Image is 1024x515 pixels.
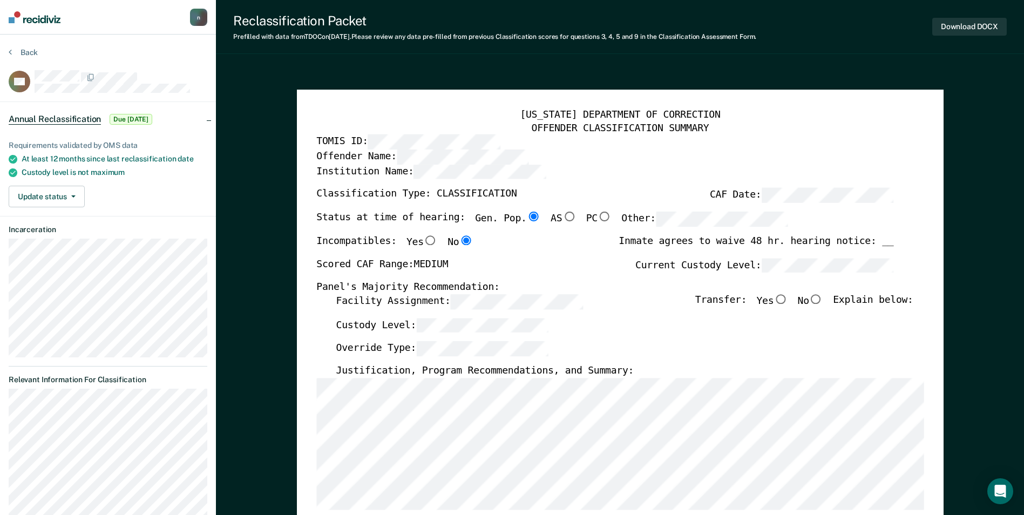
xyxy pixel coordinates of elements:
[9,375,207,384] dt: Relevant Information For Classification
[447,235,473,249] label: No
[450,294,582,309] input: Facility Assignment:
[9,11,60,23] img: Recidiviz
[635,258,893,273] label: Current Custody Level:
[396,150,528,165] input: Offender Name:
[9,141,207,150] div: Requirements validated by OMS data
[190,9,207,26] button: n
[316,212,788,235] div: Status at time of hearing:
[316,122,924,135] div: OFFENDER CLASSIFICATION SUMMARY
[809,294,823,304] input: No
[316,135,500,150] label: TOMIS ID:
[233,33,756,40] div: Prefilled with data from TDOC on [DATE] . Please review any data pre-filled from previous Classif...
[586,212,611,227] label: PC
[9,48,38,57] button: Back
[621,212,788,227] label: Other:
[475,212,541,227] label: Gen. Pop.
[413,165,546,180] input: Institution Name:
[316,109,924,122] div: [US_STATE] DEPARTMENT OF CORRECTION
[423,235,437,245] input: Yes
[761,258,893,273] input: Current Custody Level:
[619,235,893,258] div: Inmate agrees to waive 48 hr. hearing notice: __
[459,235,473,245] input: No
[22,154,207,164] div: At least 12 months since last reclassification
[316,165,546,180] label: Institution Name:
[9,225,207,234] dt: Incarceration
[336,342,548,357] label: Override Type:
[9,186,85,207] button: Update status
[756,294,788,309] label: Yes
[987,478,1013,504] div: Open Intercom Messenger
[336,294,582,309] label: Facility Assignment:
[406,235,438,249] label: Yes
[526,212,540,221] input: Gen. Pop.
[551,212,576,227] label: AS
[416,318,548,333] input: Custody Level:
[710,188,893,204] label: CAF Date:
[9,114,101,125] span: Annual Reclassification
[416,342,548,357] input: Override Type:
[797,294,823,309] label: No
[316,282,893,295] div: Panel's Majority Recommendation:
[316,188,517,204] label: Classification Type: CLASSIFICATION
[336,365,634,378] label: Justification, Program Recommendations, and Summary:
[178,154,193,163] span: date
[562,212,576,221] input: AS
[110,114,152,125] span: Due [DATE]
[316,150,529,165] label: Offender Name:
[695,294,913,318] div: Transfer: Explain below:
[233,13,756,29] div: Reclassification Packet
[932,18,1007,36] button: Download DOCX
[336,318,548,333] label: Custody Level:
[761,188,893,204] input: CAF Date:
[316,258,448,273] label: Scored CAF Range: MEDIUM
[22,168,207,177] div: Custody level is not
[316,235,473,258] div: Incompatibles:
[91,168,125,177] span: maximum
[598,212,612,221] input: PC
[656,212,788,227] input: Other:
[368,135,500,150] input: TOMIS ID:
[774,294,788,304] input: Yes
